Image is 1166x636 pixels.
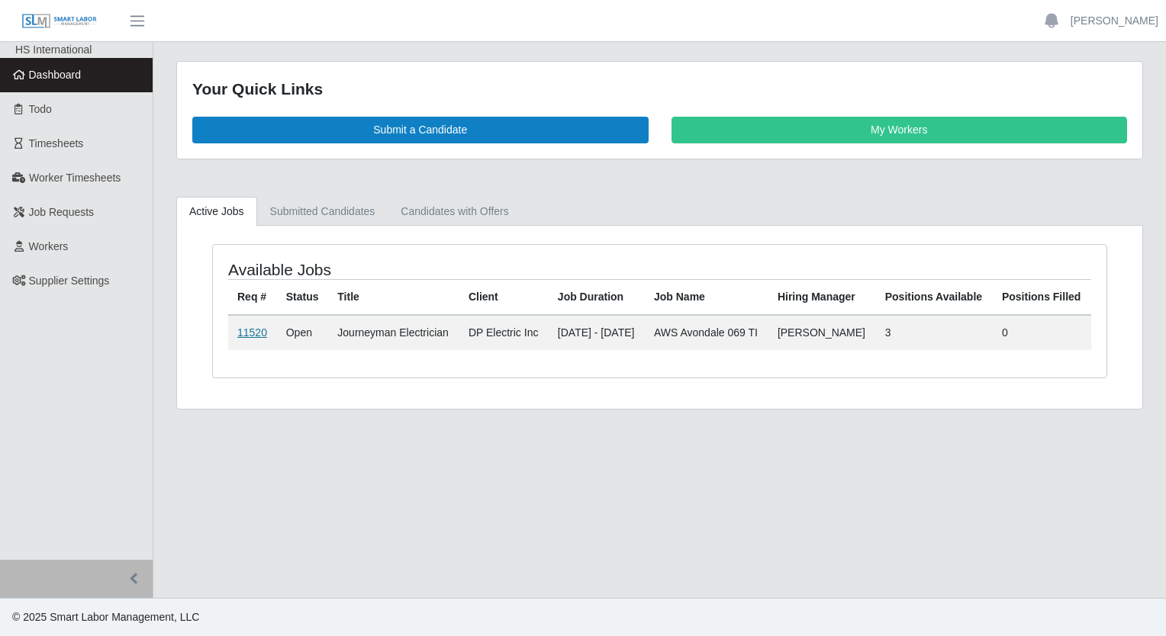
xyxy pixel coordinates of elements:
a: Submitted Candidates [257,197,388,226]
th: Req # [228,279,277,315]
span: Supplier Settings [29,275,110,287]
td: [PERSON_NAME] [768,315,876,350]
td: 0 [993,315,1091,350]
img: SLM Logo [21,13,98,30]
span: HS International [15,43,92,56]
th: Job Duration [549,279,645,315]
span: © 2025 Smart Labor Management, LLC [12,611,199,623]
th: Hiring Manager [768,279,876,315]
td: [DATE] - [DATE] [549,315,645,350]
th: Client [459,279,549,315]
span: Job Requests [29,206,95,218]
div: Your Quick Links [192,77,1127,101]
th: Positions Available [876,279,993,315]
td: DP Electric Inc [459,315,549,350]
a: My Workers [672,117,1128,143]
td: 3 [876,315,993,350]
span: Todo [29,103,52,115]
span: Workers [29,240,69,252]
h4: Available Jobs [228,260,575,279]
td: AWS Avondale 069 TI [645,315,768,350]
a: Active Jobs [176,197,257,226]
th: Status [277,279,329,315]
a: Candidates with Offers [388,197,521,226]
td: Journeyman Electrician [328,315,459,350]
span: Dashboard [29,69,82,81]
span: Timesheets [29,137,84,149]
a: [PERSON_NAME] [1071,13,1158,29]
th: Title [328,279,459,315]
th: Positions Filled [993,279,1091,315]
th: Job Name [645,279,768,315]
a: Submit a Candidate [192,117,649,143]
a: 11520 [237,326,267,339]
td: Open [277,315,329,350]
span: Worker Timesheets [29,172,121,184]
